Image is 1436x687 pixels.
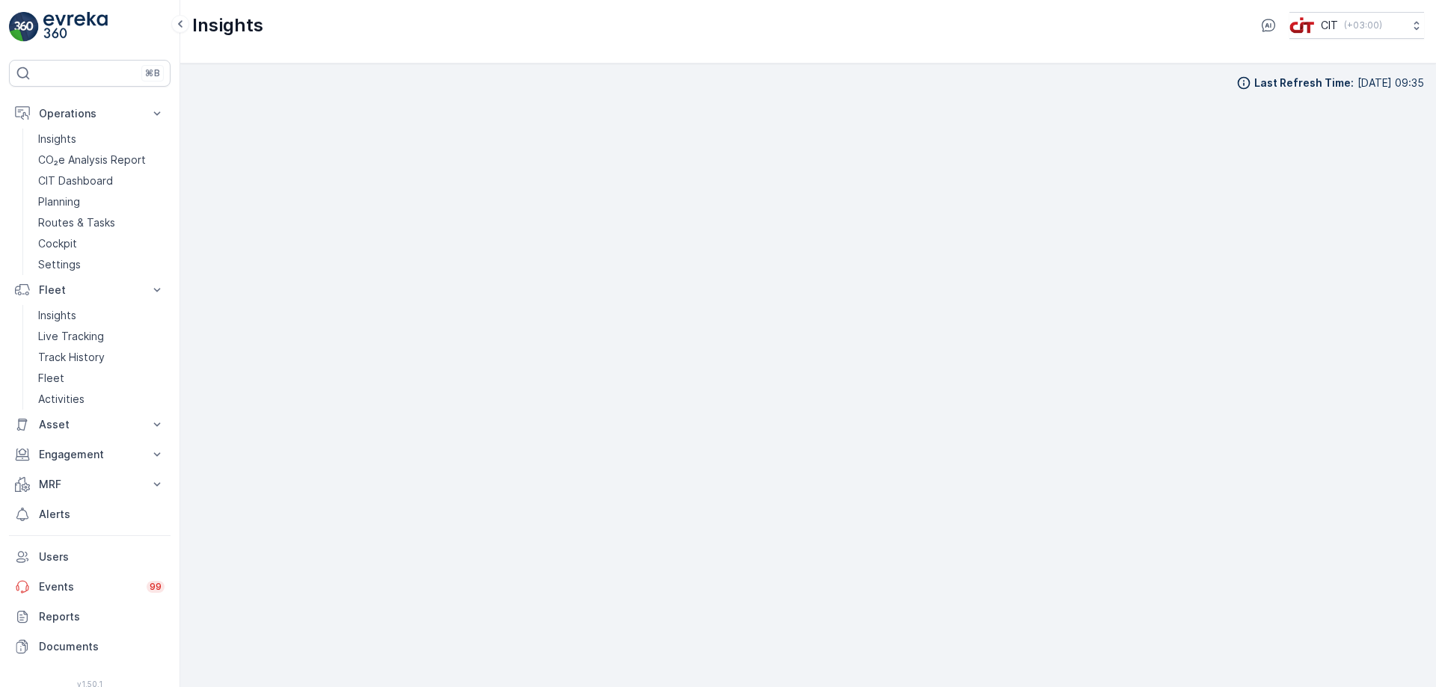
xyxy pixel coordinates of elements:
[1344,19,1382,31] p: ( +03:00 )
[192,13,263,37] p: Insights
[9,542,171,572] a: Users
[39,579,138,594] p: Events
[38,173,113,188] p: CIT Dashboard
[39,507,165,522] p: Alerts
[150,581,162,593] p: 99
[9,410,171,440] button: Asset
[39,477,141,492] p: MRF
[32,150,171,170] a: CO₂e Analysis Report
[32,305,171,326] a: Insights
[38,132,76,147] p: Insights
[38,308,76,323] p: Insights
[39,106,141,121] p: Operations
[38,371,64,386] p: Fleet
[32,347,171,368] a: Track History
[38,215,115,230] p: Routes & Tasks
[32,368,171,389] a: Fleet
[145,67,160,79] p: ⌘B
[1321,18,1338,33] p: CIT
[32,233,171,254] a: Cockpit
[1254,76,1354,90] p: Last Refresh Time :
[38,350,105,365] p: Track History
[9,632,171,662] a: Documents
[9,572,171,602] a: Events99
[38,194,80,209] p: Planning
[32,254,171,275] a: Settings
[39,549,165,564] p: Users
[9,440,171,469] button: Engagement
[32,326,171,347] a: Live Tracking
[32,129,171,150] a: Insights
[38,236,77,251] p: Cockpit
[43,12,108,42] img: logo_light-DOdMpM7g.png
[39,447,141,462] p: Engagement
[38,257,81,272] p: Settings
[32,389,171,410] a: Activities
[1357,76,1424,90] p: [DATE] 09:35
[32,212,171,233] a: Routes & Tasks
[9,602,171,632] a: Reports
[1289,17,1315,34] img: cit-logo_pOk6rL0.png
[38,153,146,167] p: CO₂e Analysis Report
[1289,12,1424,39] button: CIT(+03:00)
[39,417,141,432] p: Asset
[32,191,171,212] a: Planning
[38,329,104,344] p: Live Tracking
[9,499,171,529] a: Alerts
[32,170,171,191] a: CIT Dashboard
[9,469,171,499] button: MRF
[38,392,85,407] p: Activities
[39,609,165,624] p: Reports
[9,99,171,129] button: Operations
[9,12,39,42] img: logo
[39,639,165,654] p: Documents
[39,283,141,298] p: Fleet
[9,275,171,305] button: Fleet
